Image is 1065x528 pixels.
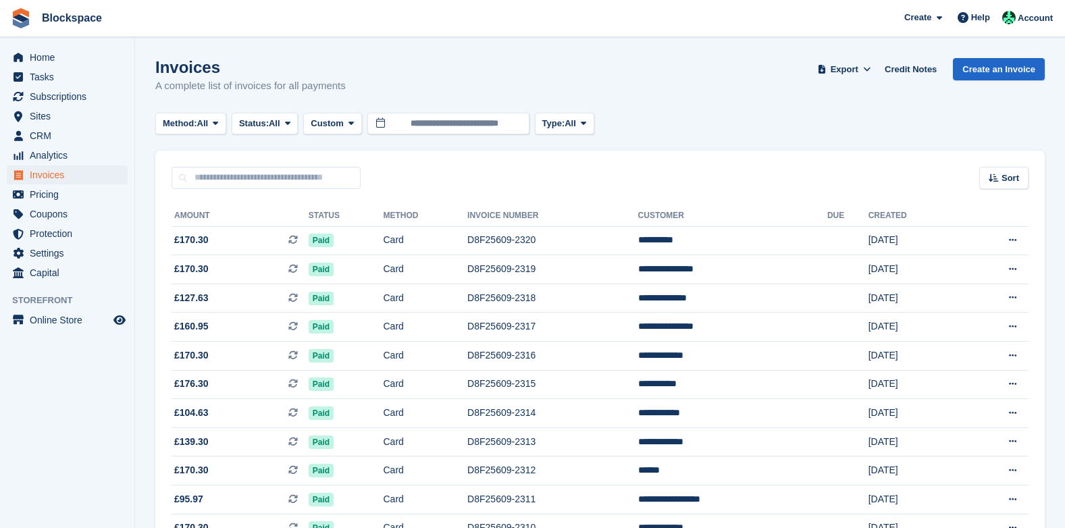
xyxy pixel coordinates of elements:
span: Sites [30,107,111,126]
span: Method: [163,117,197,130]
a: menu [7,126,128,145]
td: [DATE] [868,313,961,342]
span: Sort [1002,171,1019,185]
button: Status: All [232,113,298,135]
span: Coupons [30,205,111,223]
span: Paid [309,234,334,247]
td: D8F25609-2312 [467,456,638,485]
td: [DATE] [868,342,961,371]
span: Paid [309,435,334,449]
span: £139.30 [174,435,209,449]
td: D8F25609-2320 [467,226,638,255]
td: Card [384,313,468,342]
a: Credit Notes [879,58,942,80]
a: menu [7,224,128,243]
a: Preview store [111,312,128,328]
td: D8F25609-2319 [467,255,638,284]
th: Invoice Number [467,205,638,227]
span: £170.30 [174,262,209,276]
img: Sharlimar Rupu [1002,11,1016,24]
a: menu [7,87,128,106]
span: Pricing [30,185,111,204]
a: menu [7,107,128,126]
td: D8F25609-2311 [467,485,638,514]
td: [DATE] [868,370,961,399]
th: Created [868,205,961,227]
td: D8F25609-2316 [467,342,638,371]
th: Due [827,205,868,227]
th: Method [384,205,468,227]
span: Paid [309,377,334,391]
span: Account [1018,11,1053,25]
td: Card [384,399,468,428]
td: [DATE] [868,456,961,485]
h1: Invoices [155,58,346,76]
td: D8F25609-2315 [467,370,638,399]
span: £170.30 [174,463,209,477]
span: £127.63 [174,291,209,305]
a: menu [7,205,128,223]
a: menu [7,311,128,329]
th: Customer [638,205,827,227]
a: menu [7,48,128,67]
td: [DATE] [868,399,961,428]
span: £170.30 [174,233,209,247]
span: Paid [309,320,334,334]
td: [DATE] [868,226,961,255]
span: £176.30 [174,377,209,391]
td: [DATE] [868,284,961,313]
td: Card [384,226,468,255]
span: Type: [542,117,565,130]
span: All [269,117,280,130]
td: Card [384,370,468,399]
td: [DATE] [868,485,961,514]
span: £170.30 [174,348,209,363]
span: Analytics [30,146,111,165]
span: All [197,117,209,130]
p: A complete list of invoices for all payments [155,78,346,94]
td: Card [384,284,468,313]
span: Status: [239,117,269,130]
span: Online Store [30,311,111,329]
td: D8F25609-2318 [467,284,638,313]
span: Protection [30,224,111,243]
span: Custom [311,117,343,130]
button: Method: All [155,113,226,135]
span: Create [904,11,931,24]
span: Tasks [30,68,111,86]
span: Paid [309,292,334,305]
td: D8F25609-2313 [467,427,638,456]
th: Status [309,205,384,227]
td: Card [384,255,468,284]
span: Paid [309,406,334,420]
th: Amount [172,205,309,227]
td: Card [384,456,468,485]
td: Card [384,342,468,371]
button: Type: All [535,113,594,135]
button: Export [814,58,874,80]
span: Paid [309,493,334,506]
span: Help [971,11,990,24]
span: CRM [30,126,111,145]
a: menu [7,146,128,165]
span: Storefront [12,294,134,307]
span: £160.95 [174,319,209,334]
span: All [565,117,576,130]
button: Custom [303,113,361,135]
td: Card [384,485,468,514]
a: menu [7,185,128,204]
td: D8F25609-2314 [467,399,638,428]
td: [DATE] [868,255,961,284]
span: Capital [30,263,111,282]
span: £104.63 [174,406,209,420]
span: Invoices [30,165,111,184]
a: menu [7,68,128,86]
a: Blockspace [36,7,107,29]
td: [DATE] [868,427,961,456]
span: Subscriptions [30,87,111,106]
td: D8F25609-2317 [467,313,638,342]
td: Card [384,427,468,456]
img: stora-icon-8386f47178a22dfd0bd8f6a31ec36ba5ce8667c1dd55bd0f319d3a0aa187defe.svg [11,8,31,28]
span: Settings [30,244,111,263]
a: menu [7,263,128,282]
